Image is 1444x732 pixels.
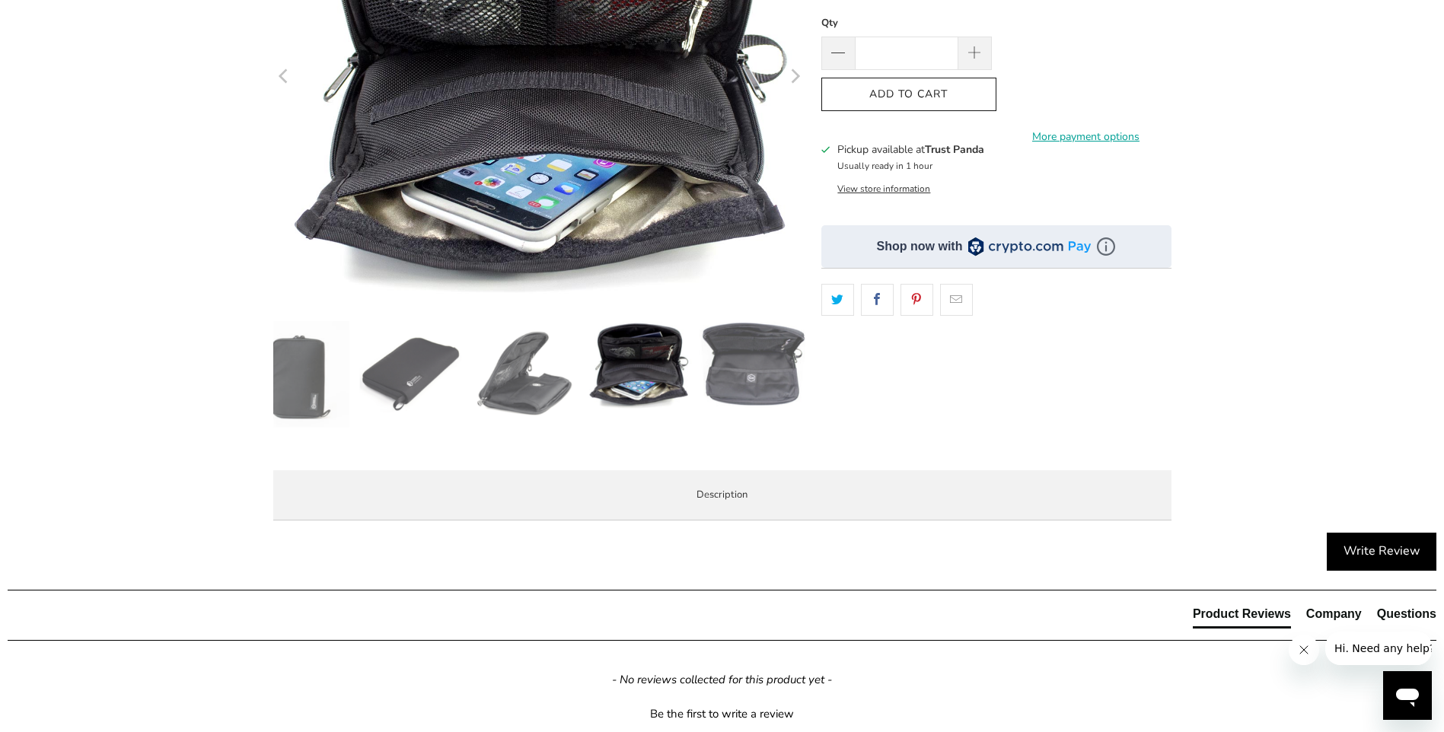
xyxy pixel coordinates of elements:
[1193,606,1291,622] div: Product Reviews
[821,342,1171,393] iframe: Reviews Widget
[699,321,805,409] img: Mission Darkness Mojave Faraday Phone Bag - Trust Panda
[1289,635,1319,665] iframe: Close message
[1001,129,1171,145] a: More payment options
[1383,671,1432,720] iframe: Button to launch messaging window
[901,284,933,316] a: Share this on Pinterest
[821,14,992,31] label: Qty
[877,238,963,255] div: Shop now with
[837,183,930,195] button: View store information
[650,706,794,722] div: Be the first to write a review
[471,321,578,428] img: Mission Darkness Mojave Faraday Phone Bag - Trust Panda
[1327,533,1436,571] div: Write Review
[8,702,1436,722] div: Be the first to write a review
[1377,606,1436,622] div: Questions
[1193,606,1436,636] div: Reviews Tabs
[9,11,110,23] span: Hi. Need any help?
[357,321,464,428] img: Mission Darkness Mojave Faraday Phone Bag - Trust Panda
[861,284,894,316] a: Share this on Facebook
[837,88,980,101] span: Add to Cart
[243,321,349,428] img: Mission Darkness Mojave Faraday Phone Bag
[821,78,996,112] button: Add to Cart
[837,160,932,172] small: Usually ready in 1 hour
[1306,606,1362,622] div: Company
[1325,632,1432,665] iframe: Message from company
[925,142,984,157] b: Trust Panda
[612,672,832,688] em: - No reviews collected for this product yet -
[837,142,984,158] h3: Pickup available at
[821,284,854,316] a: Share this on Twitter
[273,470,1171,521] label: Description
[585,321,692,409] img: Mission Darkness Mojave Faraday Phone Bag - Trust Panda
[940,284,973,316] a: Email this to a friend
